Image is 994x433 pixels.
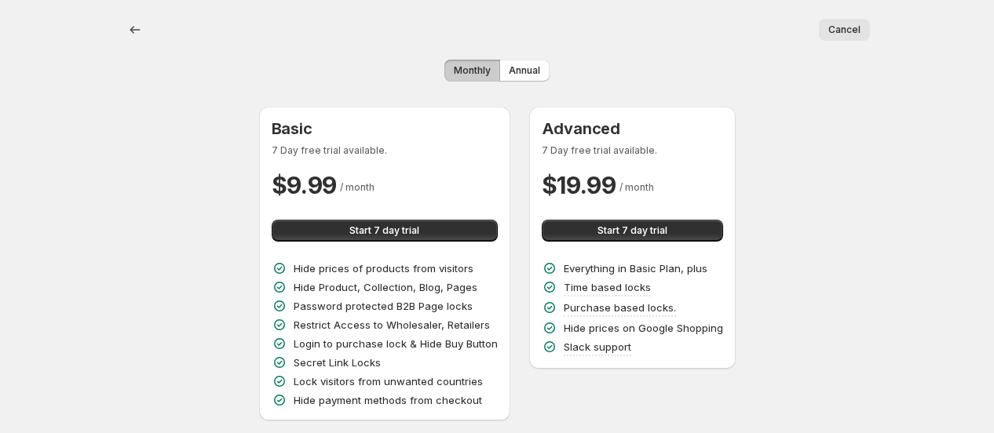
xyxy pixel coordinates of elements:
[294,317,490,333] p: Restrict Access to Wholesaler, Retailers
[272,144,498,157] p: 7 Day free trial available.
[819,19,870,41] button: Cancel
[349,224,419,237] span: Start 7 day trial
[444,60,500,82] button: Monthly
[272,169,338,201] h2: $ 9.99
[564,260,707,276] p: Everything in Basic Plan, plus
[124,19,146,41] button: Back
[564,339,631,355] p: Slack support
[294,355,381,370] p: Secret Link Locks
[340,181,375,193] span: / month
[294,298,473,314] p: Password protected B2B Page locks
[499,60,550,82] button: Annual
[564,300,676,315] p: Purchase based locks.
[564,279,651,295] p: Time based locks
[509,64,540,77] span: Annual
[454,64,491,77] span: Monthly
[564,320,723,336] p: Hide prices on Google Shopping
[542,144,723,157] p: 7 Day free trial available.
[272,220,498,242] button: Start 7 day trial
[619,181,654,193] span: / month
[828,24,861,36] span: Cancel
[294,336,498,351] p: Login to purchase lock & Hide Buy Button
[542,119,723,138] h3: Advanced
[542,220,723,242] button: Start 7 day trial
[294,392,482,408] p: Hide payment methods from checkout
[294,279,477,295] p: Hide Product, Collection, Blog, Pages
[294,373,483,389] p: Lock visitors from unwanted countries
[294,260,473,276] p: Hide prices of products from visitors
[542,169,616,201] h2: $ 19.99
[272,119,498,138] h3: Basic
[597,224,667,237] span: Start 7 day trial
